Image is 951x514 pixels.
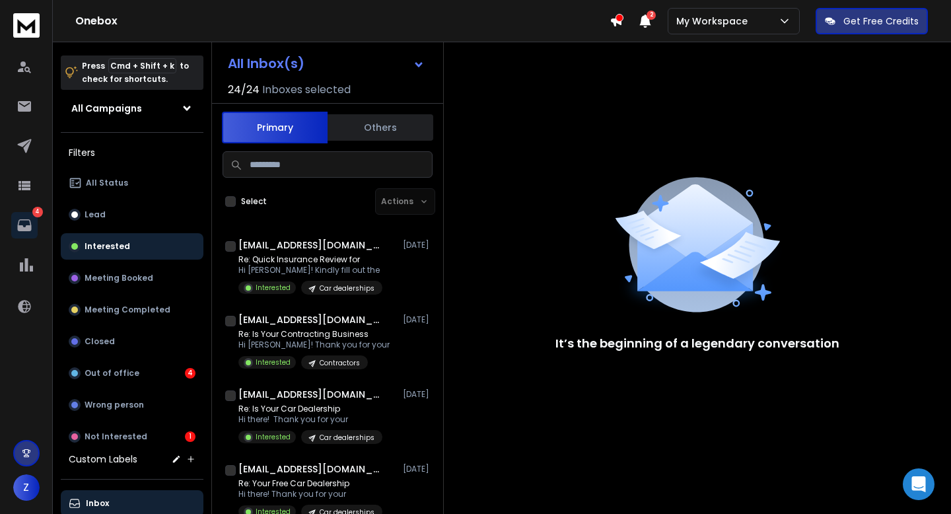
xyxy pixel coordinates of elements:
h3: Custom Labels [69,453,137,466]
h3: Inboxes selected [262,82,351,98]
button: Z [13,474,40,501]
span: 24 / 24 [228,82,260,98]
button: Others [328,113,433,142]
p: Re: Is Your Contracting Business [238,329,390,340]
label: Select [241,196,267,207]
h3: Filters [61,143,203,162]
button: Meeting Completed [61,297,203,323]
p: Wrong person [85,400,144,410]
button: Lead [61,202,203,228]
p: Car dealerships [320,283,374,293]
p: Inbox [86,498,109,509]
p: Lead [85,209,106,220]
button: Interested [61,233,203,260]
p: Not Interested [85,431,147,442]
p: Contractors [320,358,360,368]
p: Press to check for shortcuts. [82,59,189,86]
div: 1 [185,431,195,442]
p: All Status [86,178,128,188]
button: Wrong person [61,392,203,418]
p: Interested [256,283,291,293]
p: Re: Quick Insurance Review for [238,254,382,265]
p: My Workspace [676,15,753,28]
p: Re: Is Your Car Dealership [238,404,382,414]
p: Interested [256,357,291,367]
p: [DATE] [403,389,433,400]
p: Out of office [85,368,139,379]
a: 4 [11,212,38,239]
p: Hi there! Thank you for your [238,414,382,425]
button: All Status [61,170,203,196]
p: [DATE] [403,240,433,250]
button: All Inbox(s) [217,50,435,77]
button: Closed [61,328,203,355]
p: Re: Your Free Car Dealership [238,478,382,489]
p: [DATE] [403,464,433,474]
h1: [EMAIL_ADDRESS][DOMAIN_NAME] +1 [238,462,384,476]
p: Closed [85,336,115,347]
img: logo [13,13,40,38]
p: Interested [256,432,291,442]
button: Primary [222,112,328,143]
h1: [EMAIL_ADDRESS][DOMAIN_NAME] [238,239,384,252]
button: Not Interested1 [61,423,203,450]
button: Meeting Booked [61,265,203,291]
p: Meeting Booked [85,273,153,283]
p: It’s the beginning of a legendary conversation [555,334,839,353]
div: 4 [185,368,195,379]
span: Cmd + Shift + k [108,58,176,73]
button: Out of office4 [61,360,203,386]
p: Get Free Credits [843,15,919,28]
p: Car dealerships [320,433,374,443]
p: 4 [32,207,43,217]
div: Open Intercom Messenger [903,468,934,500]
button: Get Free Credits [816,8,928,34]
button: All Campaigns [61,95,203,122]
h1: All Inbox(s) [228,57,304,70]
p: [DATE] [403,314,433,325]
h1: Onebox [75,13,610,29]
span: 2 [647,11,656,20]
h1: [EMAIL_ADDRESS][DOMAIN_NAME] [238,313,384,326]
p: Interested [85,241,130,252]
p: Hi [PERSON_NAME]! Thank you for your [238,340,390,350]
h1: [EMAIL_ADDRESS][DOMAIN_NAME] [238,388,384,401]
p: Hi [PERSON_NAME]! Kindly fill out the [238,265,382,275]
p: Meeting Completed [85,305,170,315]
p: Hi there! Thank you for your [238,489,382,499]
h1: All Campaigns [71,102,142,115]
